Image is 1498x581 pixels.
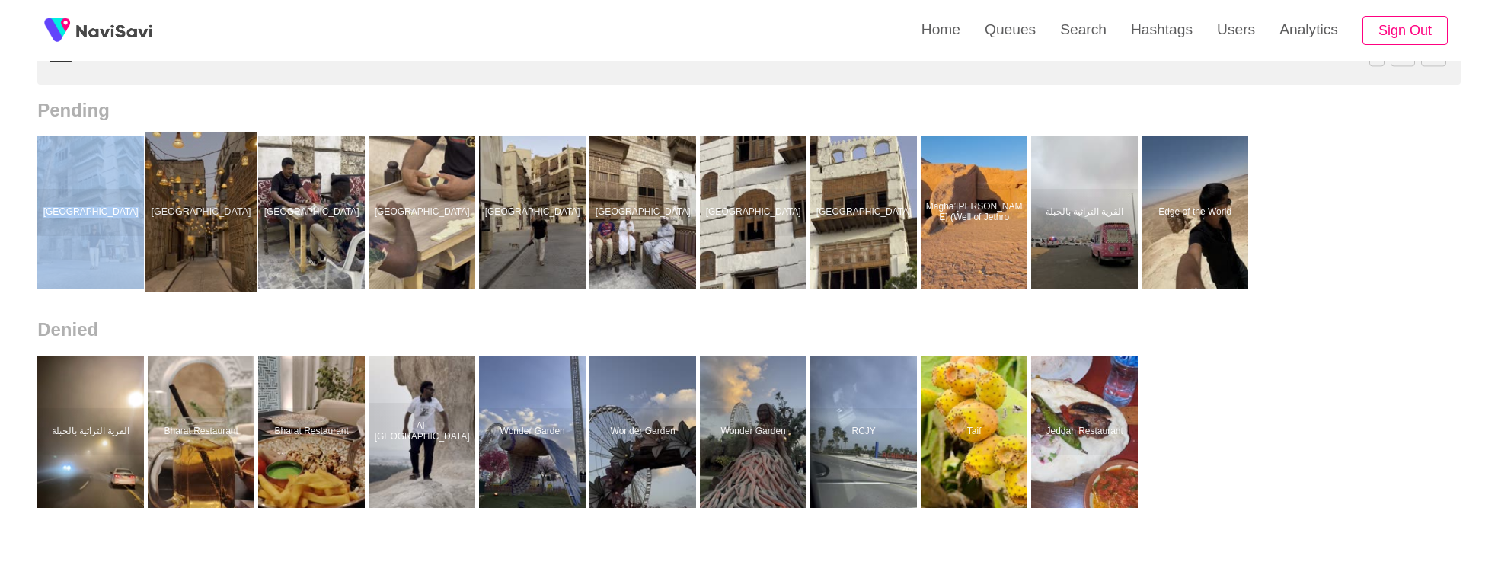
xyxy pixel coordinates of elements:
a: Bharat RestaurantBharat Restaurant [148,356,258,508]
h2: Denied [37,319,1461,340]
a: [GEOGRAPHIC_DATA]Historic District [479,136,589,289]
a: [GEOGRAPHIC_DATA]Historic District [700,136,810,289]
a: [GEOGRAPHIC_DATA]Historic District [589,136,700,289]
a: TaifTaif [921,356,1031,508]
a: Jeddah RestaurantJeddah Restaurant [1031,356,1142,508]
a: القرية التراثية بالحبلةالقرية التراثية بالحبلة [37,356,148,508]
button: Sign Out [1362,16,1448,46]
a: القرية التراثية بالحبلةالقرية التراثية بالحبلة [1031,136,1142,289]
a: [GEOGRAPHIC_DATA]Historic District [369,136,479,289]
a: [GEOGRAPHIC_DATA]Historic District [810,136,921,289]
a: Bharat RestaurantBharat Restaurant [258,356,369,508]
img: fireSpot [76,23,152,38]
a: [GEOGRAPHIC_DATA]Historic District [148,136,258,289]
a: Edge of the WorldEdge of the World [1142,136,1252,289]
a: Wonder GardenWonder Garden [479,356,589,508]
h2: Pending [37,100,1461,121]
a: Magha’[PERSON_NAME] (Well of JethroMagha’er Shuaib (Well of Jethro [921,136,1031,289]
img: fireSpot [38,11,76,49]
a: Wonder GardenWonder Garden [589,356,700,508]
a: Wonder GardenWonder Garden [700,356,810,508]
a: [GEOGRAPHIC_DATA]Historic District [37,136,148,289]
a: [GEOGRAPHIC_DATA]Historic District [258,136,369,289]
a: RCJYRCJY [810,356,921,508]
a: Al-[GEOGRAPHIC_DATA]Al-Qara Hill [369,356,479,508]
